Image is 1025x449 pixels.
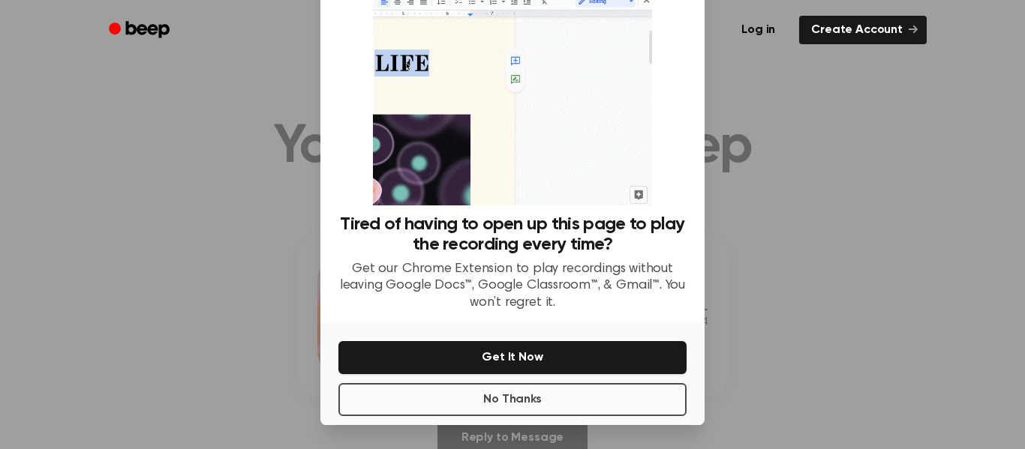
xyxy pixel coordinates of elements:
[98,16,183,45] a: Beep
[338,261,687,312] p: Get our Chrome Extension to play recordings without leaving Google Docs™, Google Classroom™, & Gm...
[338,341,687,374] button: Get It Now
[338,383,687,416] button: No Thanks
[799,16,927,44] a: Create Account
[726,13,790,47] a: Log in
[338,214,687,255] h3: Tired of having to open up this page to play the recording every time?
